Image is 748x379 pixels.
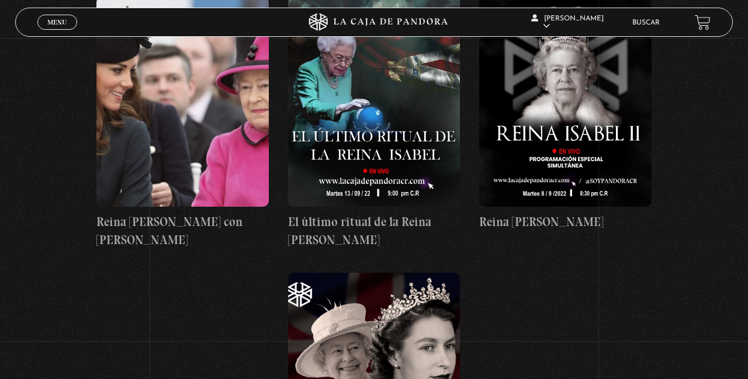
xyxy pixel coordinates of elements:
[44,29,71,37] span: Cerrar
[531,15,604,30] span: [PERSON_NAME]
[288,213,460,249] h4: El último ritual de la Reina [PERSON_NAME]
[47,19,67,26] span: Menu
[479,213,652,231] h4: Reina [PERSON_NAME]
[695,14,711,30] a: View your shopping cart
[96,213,269,249] h4: Reina [PERSON_NAME] con [PERSON_NAME]
[632,19,660,26] a: Buscar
